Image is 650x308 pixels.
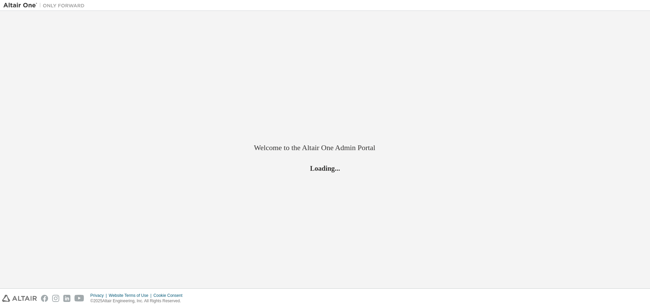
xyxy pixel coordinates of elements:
[74,295,84,302] img: youtube.svg
[41,295,48,302] img: facebook.svg
[2,295,37,302] img: altair_logo.svg
[109,293,153,298] div: Website Terms of Use
[153,293,186,298] div: Cookie Consent
[254,164,396,172] h2: Loading...
[90,293,109,298] div: Privacy
[3,2,88,9] img: Altair One
[63,295,70,302] img: linkedin.svg
[52,295,59,302] img: instagram.svg
[90,298,187,304] p: © 2025 Altair Engineering, Inc. All Rights Reserved.
[254,143,396,152] h2: Welcome to the Altair One Admin Portal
